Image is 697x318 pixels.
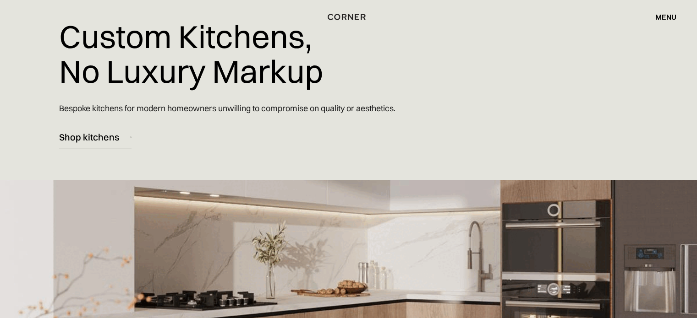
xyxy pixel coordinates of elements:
h1: Custom Kitchens, No Luxury Markup [59,12,323,95]
div: menu [655,13,676,21]
p: Bespoke kitchens for modern homeowners unwilling to compromise on quality or aesthetics. [59,95,395,121]
a: home [324,11,372,23]
div: Shop kitchens [59,131,119,143]
div: menu [646,9,676,25]
a: Shop kitchens [59,126,132,148]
